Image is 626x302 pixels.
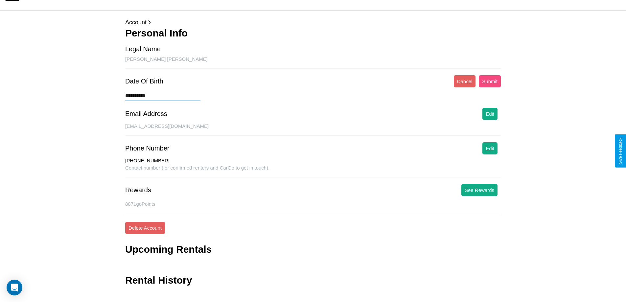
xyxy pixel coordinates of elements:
div: Open Intercom Messenger [7,280,22,295]
h3: Personal Info [125,28,501,39]
div: Give Feedback [618,138,623,164]
div: Email Address [125,110,167,118]
div: Contact number (for confirmed renters and CarGo to get in touch). [125,165,501,177]
button: Edit [482,142,498,154]
div: [PHONE_NUMBER] [125,158,501,165]
div: Legal Name [125,45,161,53]
button: See Rewards [461,184,498,196]
button: Delete Account [125,222,165,234]
div: Rewards [125,186,151,194]
button: Cancel [454,75,476,87]
button: Edit [482,108,498,120]
h3: Rental History [125,275,192,286]
div: Date Of Birth [125,78,163,85]
div: Phone Number [125,145,170,152]
h3: Upcoming Rentals [125,244,212,255]
p: 8871 goPoints [125,199,501,208]
div: [PERSON_NAME] [PERSON_NAME] [125,56,501,69]
p: Account [125,17,501,28]
button: Submit [479,75,501,87]
div: [EMAIL_ADDRESS][DOMAIN_NAME] [125,123,501,136]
